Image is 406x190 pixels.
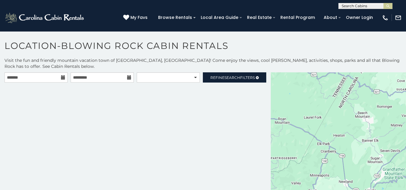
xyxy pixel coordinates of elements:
[224,75,240,80] span: Search
[321,13,340,22] a: About
[203,72,266,83] a: RefineSearchFilters
[198,13,241,22] a: Local Area Guide
[5,12,86,24] img: White-1-2.png
[382,14,389,21] img: phone-regular-white.png
[395,14,401,21] img: mail-regular-white.png
[155,13,195,22] a: Browse Rentals
[210,75,255,80] span: Refine Filters
[130,14,148,21] span: My Favs
[123,14,149,21] a: My Favs
[277,13,318,22] a: Rental Program
[244,13,275,22] a: Real Estate
[343,13,376,22] a: Owner Login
